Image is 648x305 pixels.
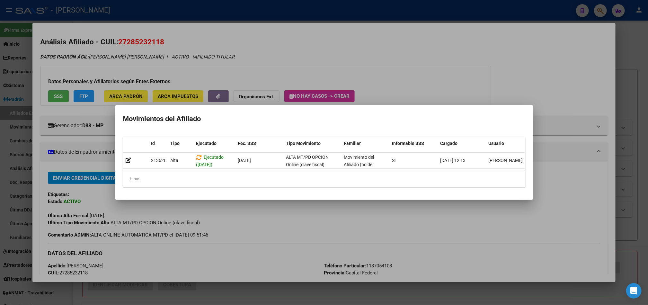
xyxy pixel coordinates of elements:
span: Cargado [440,141,458,146]
span: Ejecutado [196,141,217,146]
datatable-header-cell: Tipo [168,137,194,150]
datatable-header-cell: Familiar [342,137,390,150]
span: Movimiento del Afiliado (no del grupo) [344,155,374,175]
div: Open Intercom Messenger [626,283,642,299]
datatable-header-cell: Informable SSS [390,137,438,150]
span: Informable SSS [392,141,424,146]
datatable-header-cell: Ejecutado [194,137,235,150]
span: Tipo [171,141,180,146]
span: Familiar [344,141,361,146]
h2: Movimientos del Afiliado [123,113,525,125]
span: Alta [171,158,179,163]
span: [DATE] [238,158,251,163]
datatable-header-cell: Cargado [438,137,486,150]
datatable-header-cell: Id [149,137,168,150]
span: Fec. SSS [238,141,256,146]
span: Tipo Movimiento [286,141,321,146]
span: 213626 [151,158,167,163]
span: Id [151,141,155,146]
span: Usuario [489,141,504,146]
datatable-header-cell: Tipo Movimiento [284,137,342,150]
span: ALTA MT/PD OPCION Online (clave fiscal) [286,155,329,167]
span: Si [392,158,396,163]
div: 1 total [123,171,525,187]
datatable-header-cell: Usuario [486,137,534,150]
span: Ejecutado ([DATE]) [196,155,224,167]
span: [PERSON_NAME] [489,158,523,163]
span: [DATE] 12:13 [440,158,466,163]
datatable-header-cell: Fec. SSS [235,137,284,150]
